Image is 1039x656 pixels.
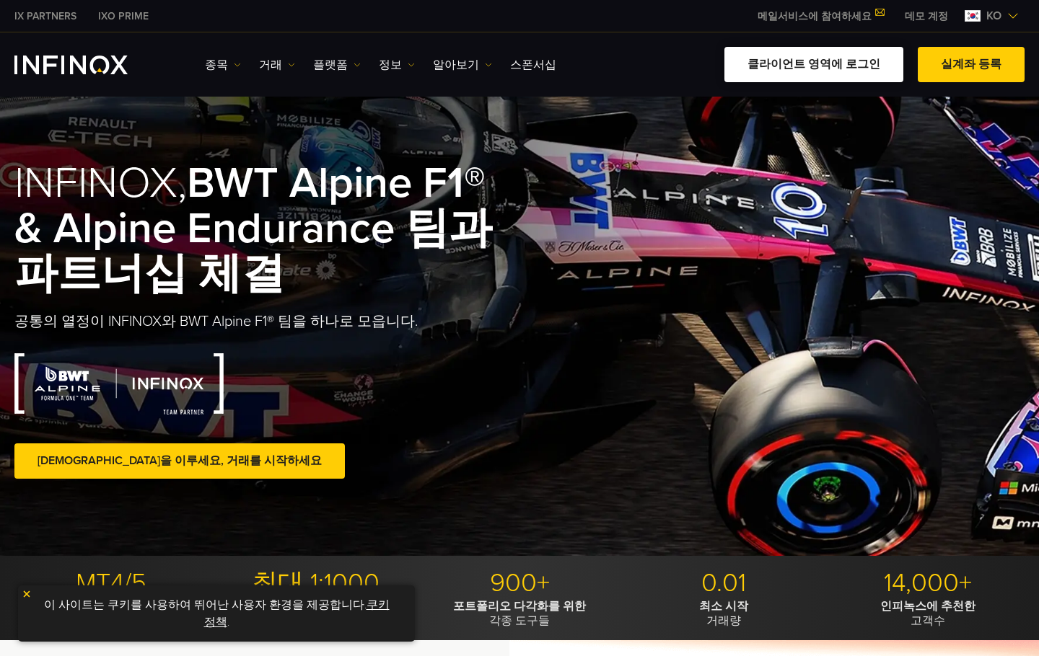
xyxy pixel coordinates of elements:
[453,599,586,613] strong: 포트폴리오 다각화를 위한
[205,56,241,74] a: 종목
[627,599,820,628] p: 거래량
[747,10,894,22] a: 메일서비스에 참여하세요
[423,599,616,628] p: 각종 도구들
[724,47,903,82] a: 클라이언트 영역에 로그인
[918,47,1025,82] a: 실계좌 등록
[87,9,159,24] a: INFINOX
[627,567,820,599] p: 0.01
[379,56,415,74] a: 정보
[14,443,345,479] a: [DEMOGRAPHIC_DATA]을 이루세요, 거래를 시작하세요
[14,311,519,332] p: 공통의 열정이 INFINOX와 BWT Alpine F1® 팀을 하나로 모읍니다.
[699,599,748,613] strong: 최소 시작
[259,56,295,74] a: 거래
[14,157,492,300] strong: BWT Alpine F1® & Alpine Endurance 팀과 파트너십 체결
[981,7,1007,25] span: ko
[894,9,959,24] a: INFINOX MENU
[880,599,976,613] strong: 인피녹스에 추천한
[313,56,361,74] a: 플랫폼
[14,161,519,297] h1: INFINOX,
[219,567,412,599] p: 최대 1:1000
[4,9,87,24] a: INFINOX
[831,567,1025,599] p: 14,000+
[510,56,556,74] a: 스폰서십
[433,56,492,74] a: 알아보기
[14,599,208,628] p: 최신 거래 도구
[25,593,408,634] p: 이 사이트는 쿠키를 사용하여 뛰어난 사용자 환경을 제공합니다. .
[14,56,162,74] a: INFINOX Logo
[22,589,32,599] img: yellow close icon
[831,599,1025,628] p: 고객수
[423,567,616,599] p: 900+
[14,567,208,599] p: MT4/5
